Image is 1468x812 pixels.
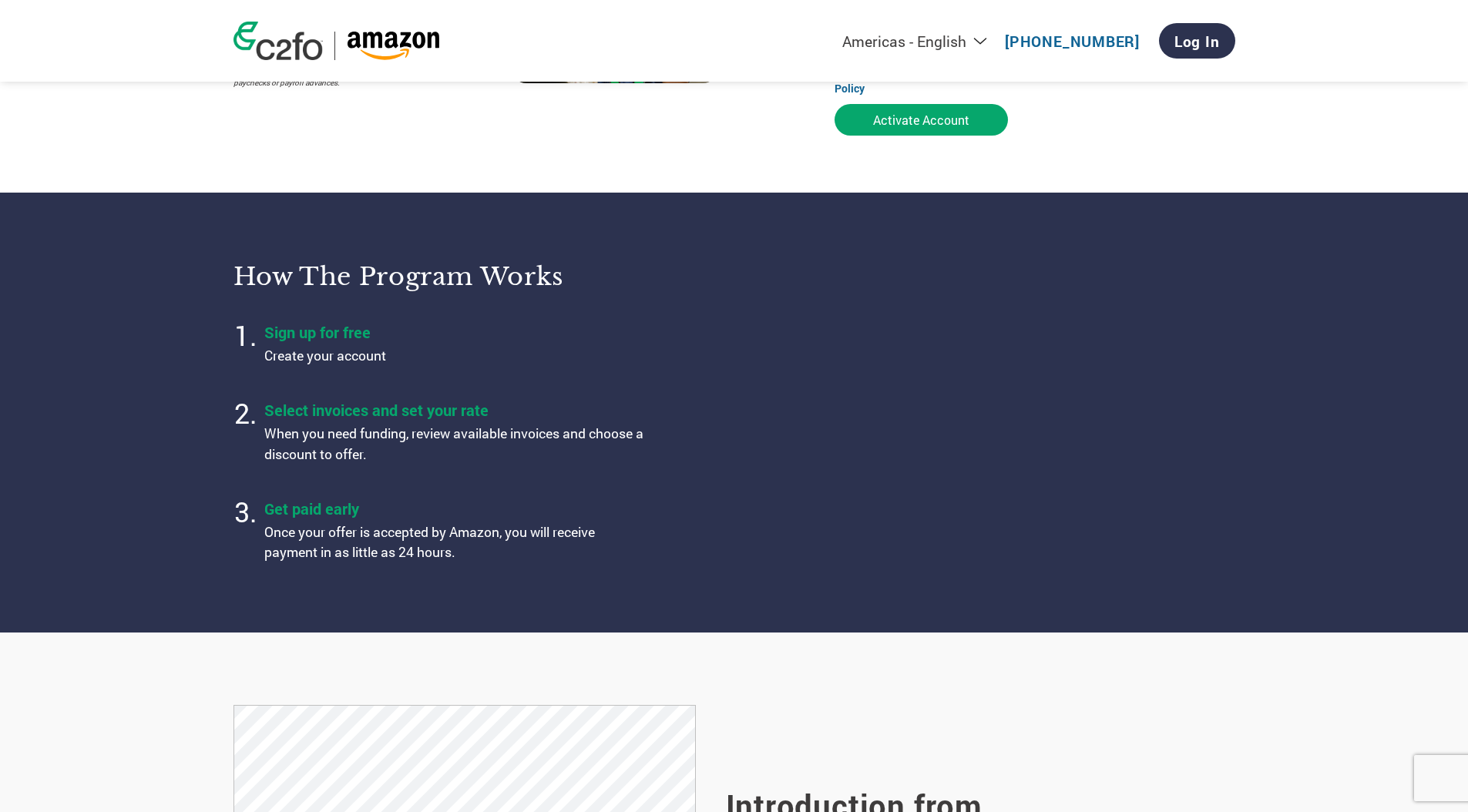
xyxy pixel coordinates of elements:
[264,322,650,342] h4: Sign up for free
[264,424,650,465] p: When you need funding, review available invoices and choose a discount to offer.
[347,32,440,60] img: Amazon
[264,498,650,518] h4: Get paid early
[264,522,650,563] p: Once your offer is accepted by Amazon, you will receive payment in as little as 24 hours.
[264,346,650,366] p: Create your account
[1159,23,1235,59] a: Log In
[233,22,323,60] img: c2fo logo
[233,261,715,292] h3: How the program works
[264,400,650,420] h4: Select invoices and set your rate
[835,104,1008,136] button: Activate Account
[1005,32,1140,51] a: [PHONE_NUMBER]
